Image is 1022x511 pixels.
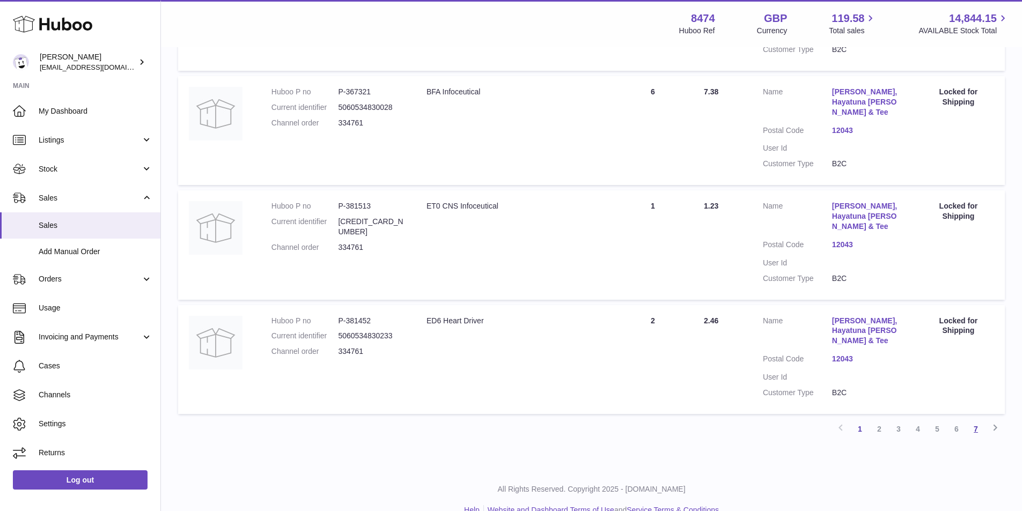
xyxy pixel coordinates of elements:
[763,258,832,268] dt: User Id
[763,372,832,382] dt: User Id
[39,361,152,371] span: Cases
[39,135,141,145] span: Listings
[763,316,832,349] dt: Name
[338,102,405,113] dd: 5060534830028
[763,354,832,367] dt: Postal Code
[764,11,787,26] strong: GBP
[271,217,339,237] dt: Current identifier
[40,52,136,72] div: [PERSON_NAME]
[763,45,832,55] dt: Customer Type
[704,316,718,325] span: 2.46
[271,331,339,341] dt: Current identifier
[763,201,832,234] dt: Name
[832,159,901,169] dd: B2C
[13,470,148,490] a: Log out
[691,11,715,26] strong: 8474
[39,448,152,458] span: Returns
[39,193,141,203] span: Sales
[427,316,602,326] div: ED6 Heart Driver
[763,125,832,138] dt: Postal Code
[757,26,788,36] div: Currency
[189,201,242,255] img: no-photo.jpg
[918,11,1009,36] a: 14,844.15 AVAILABLE Stock Total
[832,316,901,346] a: [PERSON_NAME], Hayatuna [PERSON_NAME] & Tee
[949,11,997,26] span: 14,844.15
[39,220,152,231] span: Sales
[39,303,152,313] span: Usage
[763,273,832,284] dt: Customer Type
[39,390,152,400] span: Channels
[832,388,901,398] dd: B2C
[39,274,141,284] span: Orders
[704,202,718,210] span: 1.23
[763,143,832,153] dt: User Id
[39,164,141,174] span: Stock
[832,354,901,364] a: 12043
[829,11,877,36] a: 119.58 Total sales
[189,316,242,369] img: no-photo.jpg
[338,316,405,326] dd: P-381452
[338,346,405,357] dd: 334761
[832,201,901,232] a: [PERSON_NAME], Hayatuna [PERSON_NAME] & Tee
[928,419,947,439] a: 5
[763,240,832,253] dt: Postal Code
[189,87,242,140] img: no-photo.jpg
[763,87,832,120] dt: Name
[889,419,908,439] a: 3
[39,419,152,429] span: Settings
[338,118,405,128] dd: 334761
[832,45,901,55] dd: B2C
[870,419,889,439] a: 2
[39,106,152,116] span: My Dashboard
[832,11,864,26] span: 119.58
[613,305,693,414] td: 2
[271,316,339,326] dt: Huboo P no
[613,76,693,185] td: 6
[271,201,339,211] dt: Huboo P no
[832,273,901,284] dd: B2C
[271,346,339,357] dt: Channel order
[923,87,994,107] div: Locked for Shipping
[427,87,602,97] div: BFA Infoceutical
[39,247,152,257] span: Add Manual Order
[923,201,994,221] div: Locked for Shipping
[763,388,832,398] dt: Customer Type
[966,419,986,439] a: 7
[947,419,966,439] a: 6
[704,87,718,96] span: 7.38
[832,240,901,250] a: 12043
[832,87,901,117] a: [PERSON_NAME], Hayatuna [PERSON_NAME] & Tee
[427,201,602,211] div: ET0 CNS Infoceutical
[13,54,29,70] img: orders@neshealth.com
[613,190,693,299] td: 1
[40,63,158,71] span: [EMAIL_ADDRESS][DOMAIN_NAME]
[338,201,405,211] dd: P-381513
[850,419,870,439] a: 1
[923,316,994,336] div: Locked for Shipping
[170,484,1013,494] p: All Rights Reserved. Copyright 2025 - [DOMAIN_NAME]
[679,26,715,36] div: Huboo Ref
[271,118,339,128] dt: Channel order
[918,26,1009,36] span: AVAILABLE Stock Total
[338,242,405,253] dd: 334761
[338,87,405,97] dd: P-367321
[832,125,901,136] a: 12043
[39,332,141,342] span: Invoicing and Payments
[271,87,339,97] dt: Huboo P no
[271,102,339,113] dt: Current identifier
[271,242,339,253] dt: Channel order
[763,159,832,169] dt: Customer Type
[829,26,877,36] span: Total sales
[908,419,928,439] a: 4
[338,331,405,341] dd: 5060534830233
[338,217,405,237] dd: [CREDIT_CARD_NUMBER]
